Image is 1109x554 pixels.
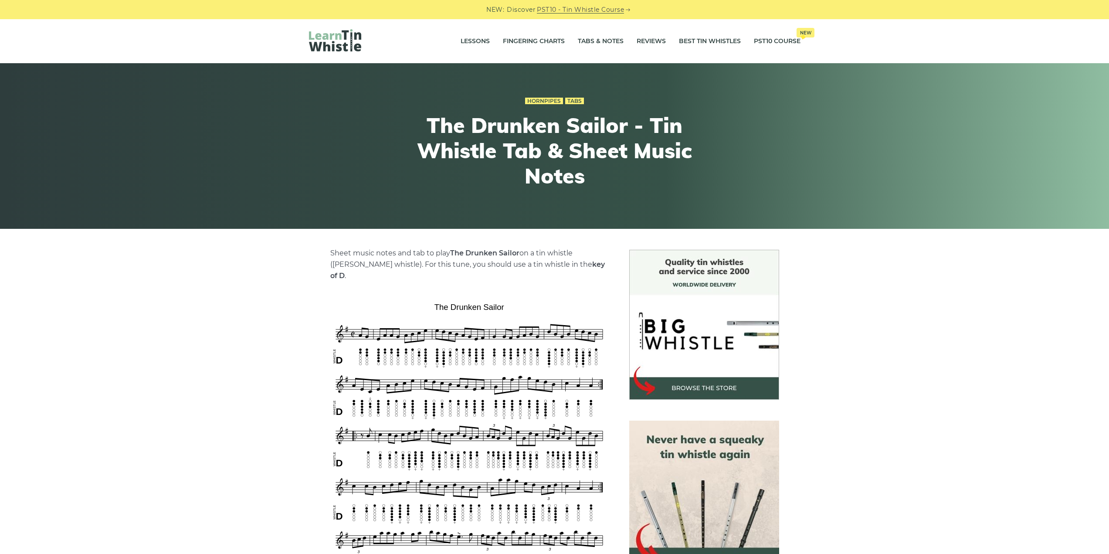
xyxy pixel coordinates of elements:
[450,249,519,257] strong: The Drunken Sailor
[330,260,605,280] strong: key of D
[637,31,666,52] a: Reviews
[679,31,741,52] a: Best Tin Whistles
[503,31,565,52] a: Fingering Charts
[797,28,814,37] span: New
[565,98,584,105] a: Tabs
[525,98,563,105] a: Hornpipes
[754,31,800,52] a: PST10 CourseNew
[394,113,715,188] h1: The Drunken Sailor - Tin Whistle Tab & Sheet Music Notes
[578,31,624,52] a: Tabs & Notes
[309,29,361,51] img: LearnTinWhistle.com
[330,248,608,282] p: Sheet music notes and tab to play on a tin whistle ([PERSON_NAME] whistle). For this tune, you sh...
[629,250,779,400] img: BigWhistle Tin Whistle Store
[461,31,490,52] a: Lessons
